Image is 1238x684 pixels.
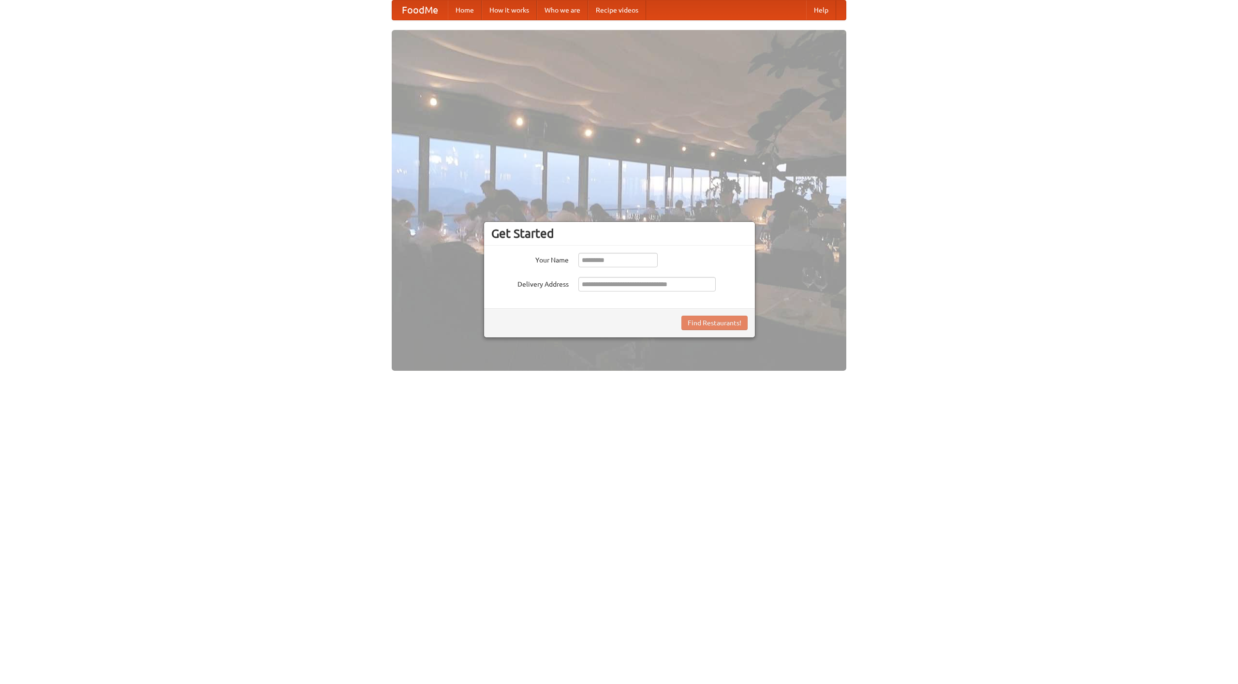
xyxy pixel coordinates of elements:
label: Your Name [491,253,569,265]
a: FoodMe [392,0,448,20]
h3: Get Started [491,226,748,241]
label: Delivery Address [491,277,569,289]
a: Help [806,0,836,20]
a: How it works [482,0,537,20]
a: Home [448,0,482,20]
a: Who we are [537,0,588,20]
a: Recipe videos [588,0,646,20]
button: Find Restaurants! [681,316,748,330]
